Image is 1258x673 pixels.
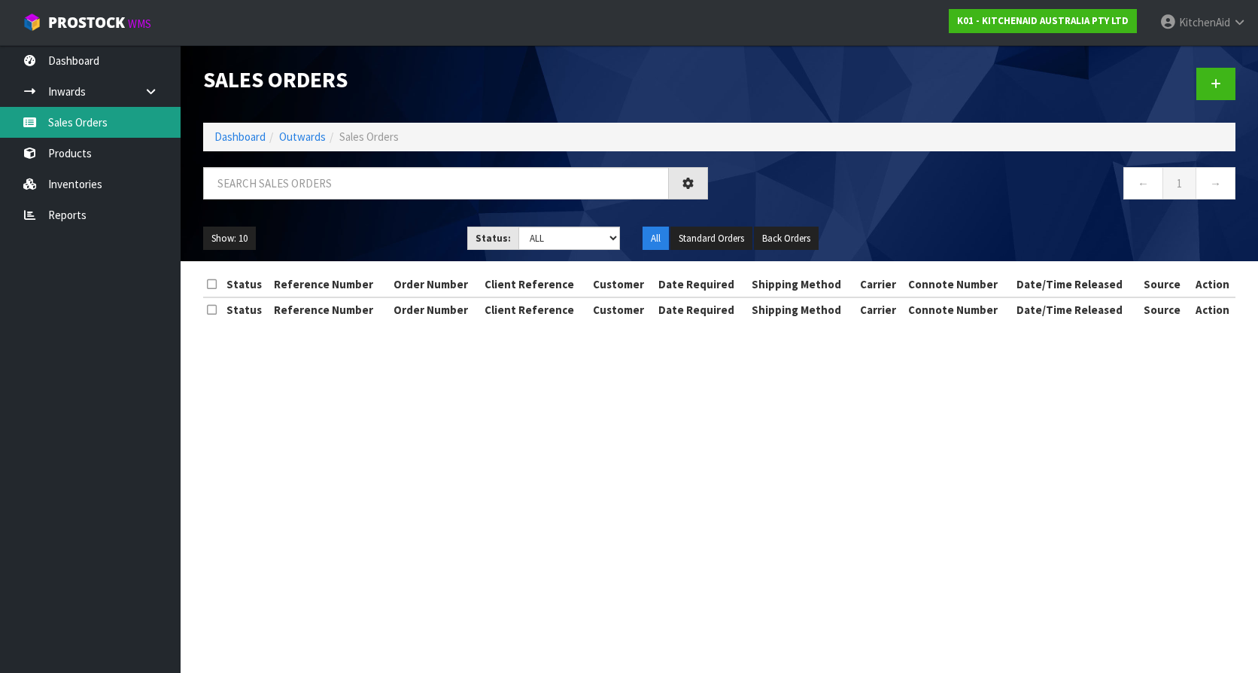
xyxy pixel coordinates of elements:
a: 1 [1162,167,1196,199]
th: Carrier [856,273,905,297]
th: Reference Number [270,297,389,321]
a: → [1196,167,1235,199]
button: Back Orders [754,227,819,251]
th: Customer [589,273,655,297]
th: Action [1190,297,1235,321]
button: All [643,227,669,251]
th: Source [1140,297,1190,321]
th: Order Number [390,297,482,321]
strong: K01 - KITCHENAID AUSTRALIA PTY LTD [957,14,1129,27]
th: Date/Time Released [1013,297,1139,321]
a: Outwards [279,129,326,144]
th: Client Reference [481,297,589,321]
span: Sales Orders [339,129,399,144]
th: Shipping Method [748,273,856,297]
th: Connote Number [904,273,1013,297]
th: Customer [589,297,655,321]
th: Order Number [390,273,482,297]
button: Standard Orders [670,227,752,251]
th: Date/Time Released [1013,273,1139,297]
input: Search sales orders [203,167,669,199]
th: Shipping Method [748,297,856,321]
button: Show: 10 [203,227,256,251]
h1: Sales Orders [203,68,708,92]
nav: Page navigation [731,167,1235,204]
span: KitchenAid [1179,15,1230,29]
th: Status [223,273,271,297]
th: Carrier [856,297,905,321]
th: Connote Number [904,297,1013,321]
strong: Status: [476,232,511,245]
th: Reference Number [270,273,389,297]
th: Date Required [655,273,748,297]
th: Date Required [655,297,748,321]
span: ProStock [48,13,125,32]
th: Action [1190,273,1235,297]
th: Status [223,297,271,321]
img: cube-alt.png [23,13,41,32]
th: Source [1140,273,1190,297]
a: Dashboard [214,129,266,144]
a: ← [1123,167,1163,199]
small: WMS [128,17,151,31]
th: Client Reference [481,273,589,297]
